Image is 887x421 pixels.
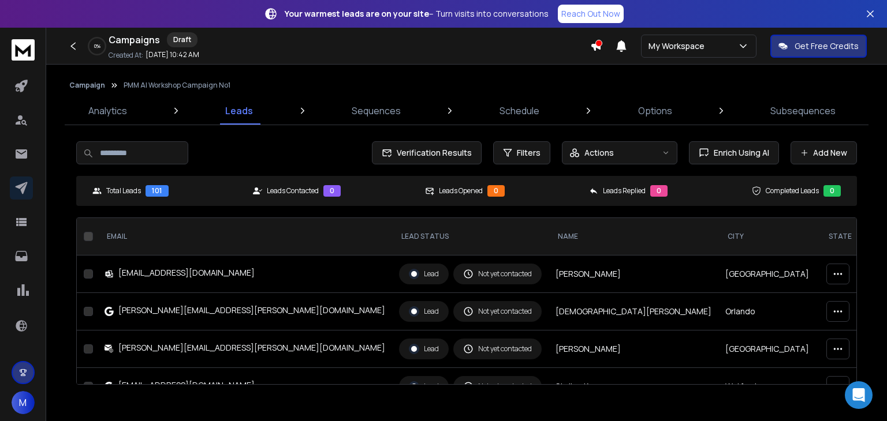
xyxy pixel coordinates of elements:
p: [DATE] 10:42 AM [146,50,199,59]
td: Orlando [718,293,819,330]
p: PMM AI Workshop Campaign No1 [124,81,230,90]
img: logo [12,39,35,61]
div: [PERSON_NAME][EMAIL_ADDRESS][PERSON_NAME][DOMAIN_NAME] [118,342,385,354]
p: Get Free Credits [795,40,859,52]
span: Enrich Using AI [709,147,769,159]
p: Leads Replied [603,186,646,196]
a: Schedule [493,97,546,125]
p: Sequences [352,104,401,118]
p: Subsequences [770,104,836,118]
th: City [718,218,819,255]
a: Reach Out Now [558,5,624,23]
p: Options [638,104,672,118]
p: Reach Out Now [561,8,620,20]
a: Options [631,97,679,125]
p: Leads Opened [439,186,483,196]
p: 0 % [94,43,100,50]
td: [GEOGRAPHIC_DATA] [718,330,819,368]
p: Analytics [88,104,127,118]
th: EMAIL [98,218,392,255]
div: Not yet contacted [463,344,532,354]
p: My Workspace [649,40,709,52]
button: M [12,391,35,414]
div: [EMAIL_ADDRESS][DOMAIN_NAME] [118,267,255,279]
a: Analytics [81,97,134,125]
button: Enrich Using AI [689,141,779,164]
button: Add New [791,141,857,164]
div: 0 [323,185,341,197]
a: Leads [218,97,260,125]
span: Verification Results [392,147,472,159]
td: [PERSON_NAME] [549,255,718,293]
p: Total Leads [106,186,141,196]
div: 0 [487,185,505,197]
button: Campaign [69,81,105,90]
td: Stelios K [549,368,718,405]
span: Filters [517,147,541,159]
div: Draft [167,32,197,47]
div: Lead [409,344,439,354]
div: Not yet contacted [463,269,532,279]
div: 0 [650,185,668,197]
td: [GEOGRAPHIC_DATA] [718,255,819,293]
td: [PERSON_NAME] [549,330,718,368]
div: Lead [409,269,439,279]
p: Actions [584,147,614,159]
p: Schedule [500,104,539,118]
div: Lead [409,381,439,392]
p: – Turn visits into conversations [285,8,549,20]
a: Sequences [345,97,408,125]
div: 0 [823,185,841,197]
div: Open Intercom Messenger [845,381,873,409]
div: [EMAIL_ADDRESS][DOMAIN_NAME] [118,379,255,391]
div: [PERSON_NAME][EMAIL_ADDRESS][PERSON_NAME][DOMAIN_NAME] [118,305,385,316]
button: Verification Results [372,141,482,164]
strong: Your warmest leads are on your site [285,8,429,19]
th: LEAD STATUS [392,218,549,255]
a: Subsequences [763,97,843,125]
th: NAME [549,218,718,255]
div: Not yet contacted [463,306,532,317]
h1: Campaigns [109,33,160,47]
button: Get Free Credits [770,35,867,58]
p: Leads [225,104,253,118]
div: Lead [409,306,439,317]
div: 101 [146,185,169,197]
p: Completed Leads [766,186,819,196]
div: Not yet contacted [463,381,532,392]
td: [DEMOGRAPHIC_DATA][PERSON_NAME] [549,293,718,330]
p: Created At: [109,51,143,60]
td: Watford [718,368,819,405]
p: Leads Contacted [267,186,319,196]
button: Filters [493,141,550,164]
